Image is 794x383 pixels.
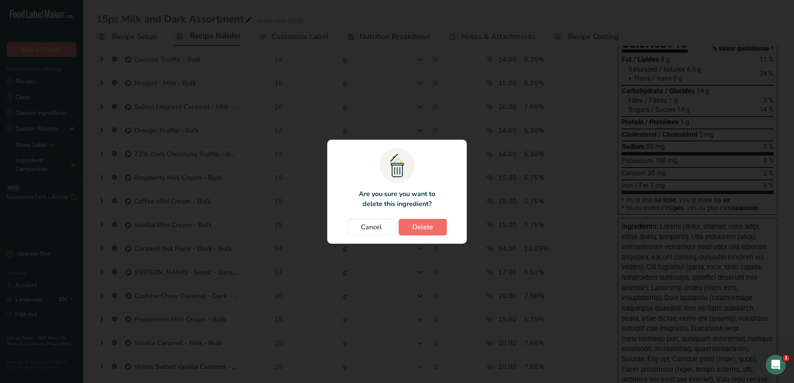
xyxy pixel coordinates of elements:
[347,219,395,235] button: Cancel
[766,355,786,375] iframe: Intercom live chat
[354,189,440,209] p: Are you sure you want to delete this ingredient?
[361,222,382,232] span: Cancel
[783,355,789,361] span: 1
[412,222,433,232] span: Delete
[399,219,447,235] button: Delete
